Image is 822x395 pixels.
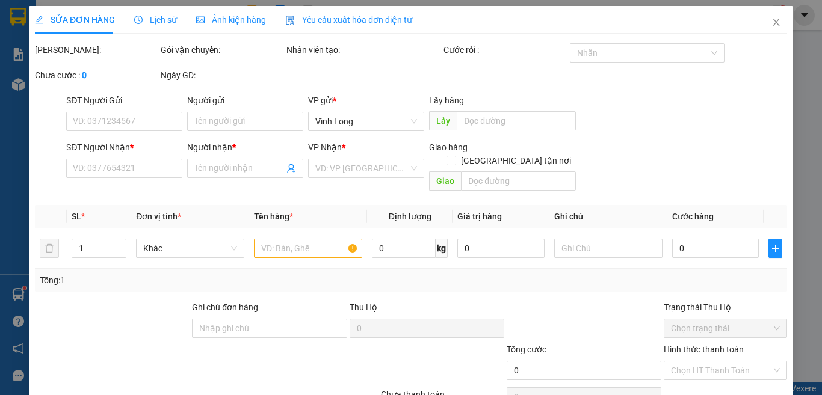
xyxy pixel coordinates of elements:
div: Trạng thái Thu Hộ [664,301,787,314]
span: Giao hàng [429,142,468,152]
div: VP gửi [308,94,424,107]
div: [PERSON_NAME]: [35,43,158,57]
span: Thu Hộ [349,302,377,312]
span: plus [769,243,782,253]
span: Lấy hàng [429,96,464,105]
span: clock-circle [134,16,143,24]
div: Gói vận chuyển: [161,43,284,57]
span: SỬA ĐƠN HÀNG [35,15,115,25]
button: delete [40,239,59,258]
span: [GEOGRAPHIC_DATA] tận nơi [456,154,575,167]
span: Lấy [429,111,457,130]
span: Yêu cầu xuất hóa đơn điện tử [285,15,412,25]
span: picture [196,16,205,24]
input: Ghi Chú [554,239,663,258]
span: Khác [143,239,237,257]
img: icon [285,16,295,25]
span: kg [436,239,448,258]
div: SĐT Người Gửi [66,94,182,107]
button: Close [759,6,793,40]
span: Lịch sử [134,15,177,25]
div: Chưa cước : [35,69,158,82]
span: SL [72,212,81,221]
span: Ảnh kiện hàng [196,15,266,25]
button: plus [768,239,782,258]
span: Giao [429,171,461,191]
span: Vĩnh Long [315,112,417,130]
th: Ghi chú [549,205,667,228]
b: 0 [82,70,87,80]
span: Giá trị hàng [457,212,502,221]
span: Cước hàng [672,212,714,221]
span: VP Nhận [308,142,342,152]
div: Người gửi [187,94,303,107]
label: Ghi chú đơn hàng [192,302,258,312]
div: Nhân viên tạo: [286,43,441,57]
span: close [771,17,781,27]
div: Ngày GD: [161,69,284,82]
input: Dọc đường [461,171,575,191]
span: Tên hàng [254,212,293,221]
span: Định lượng [388,212,431,221]
div: Người nhận [187,141,303,154]
span: Chọn trạng thái [671,319,780,337]
input: Dọc đường [457,111,575,130]
label: Hình thức thanh toán [664,344,744,354]
div: Cước rồi : [443,43,567,57]
input: VD: Bàn, Ghế [254,239,362,258]
div: Tổng: 1 [40,274,318,287]
div: SĐT Người Nhận [66,141,182,154]
span: Đơn vị tính [136,212,181,221]
input: Ghi chú đơn hàng [192,319,347,338]
span: Tổng cước [507,344,546,354]
span: user-add [286,164,296,173]
span: edit [35,16,43,24]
